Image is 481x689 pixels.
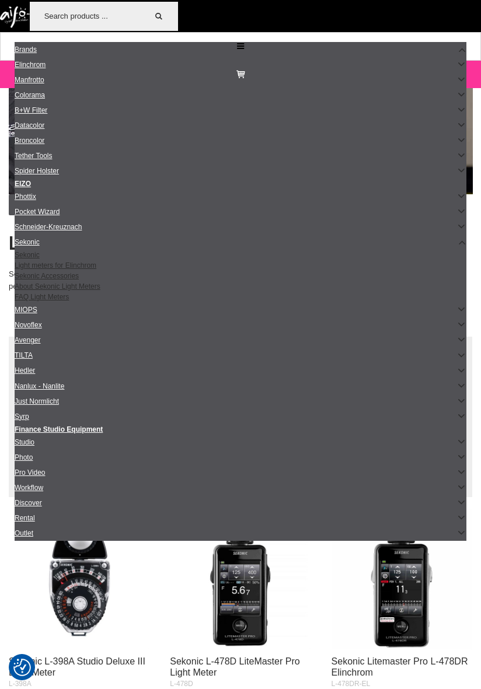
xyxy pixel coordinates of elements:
h1: Light Meter & Color Meters | Sekonic [9,230,472,256]
a: TILTA [15,350,33,361]
img: Sekonic Litemaster Pro L-478DR Elinchrom [332,509,472,649]
img: Sekonic L-398A Studio Deluxe III Light Meter [9,509,149,649]
a: Sekonic [15,251,40,259]
a: Finance Studio Equipment [15,425,103,433]
a: About Sekonic Light Meters [15,282,100,291]
a: Broncolor [15,135,44,146]
a: Sekonic L-478D LiteMaster Pro Light Meter [170,656,299,677]
a: Manfrotto [15,75,44,85]
a: FAQ Light Meters [15,293,69,301]
a: Tether Tools [15,151,52,161]
p: Sekonic Light meters, color meters, and illuminometers to help photographers and cinematographers... [9,268,472,293]
img: Ad:001 ban-sekonic-lightmeters-003.jpg [9,58,233,195]
span: L-478DR-EL [332,680,371,688]
a: Workflow [15,482,43,493]
a: B+W Filter [15,105,47,116]
span: L-398A [9,680,32,688]
img: Sekonic L-478D LiteMaster Pro Light Meter [170,509,311,649]
a: Colorama [15,90,45,100]
a: Rental [15,513,35,523]
a: Avenger [15,335,40,345]
a: Outlet [15,528,33,538]
a: Spider Holster [15,166,59,176]
a: Brands [15,44,37,55]
span: Why Light Meter [9,194,95,215]
a: Nanlux - Nanlite [15,381,64,391]
a: Discover [15,498,42,508]
a: Phottix [15,191,36,202]
a: Sekonic Litemaster Pro L-478DR Elinchrom [332,656,468,677]
a: Schneider-Kreuznach [15,222,82,232]
input: Search products ... [39,2,148,31]
img: Revisit consent button [13,659,31,676]
a: Studio [15,437,34,447]
a: Hedler [15,365,35,376]
a: Syrp [15,411,29,422]
a: Sekonic [15,237,40,247]
a: MIOPS [15,305,37,315]
a: Pro Video [15,467,45,478]
a: Light meters for Elinchrom [15,261,96,270]
a: EIZO [15,180,31,188]
a: Photo [15,452,33,463]
a: Sekonic L-398A Studio Deluxe III Light Meter [9,656,145,677]
a: Elinchrom [15,60,46,70]
a: Ad:001 ban-sekonic-lightmeters-003.jpgWhy Light Meter [9,58,233,216]
a: Pocket Wizard [15,207,60,217]
a: Novoflex [15,320,42,330]
a: Datacolor [15,120,44,131]
a: Just Normlicht [15,396,59,407]
button: Consent Preferences [13,657,31,678]
a: Sekonic Accessories [15,272,79,280]
span: L-478D [170,680,193,688]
